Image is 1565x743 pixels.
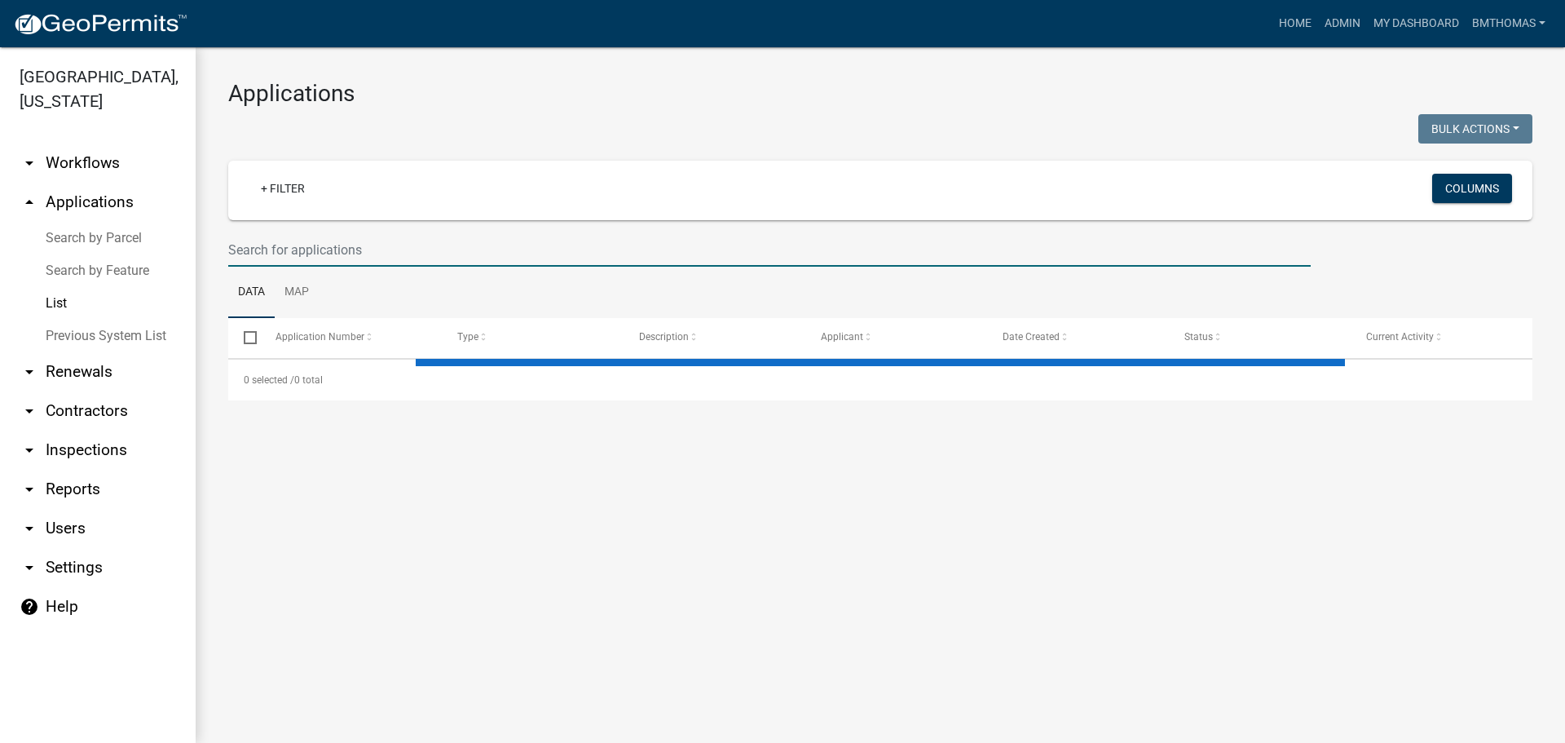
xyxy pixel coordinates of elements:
[228,80,1532,108] h3: Applications
[1367,8,1466,39] a: My Dashboard
[987,318,1169,357] datatable-header-cell: Date Created
[259,318,441,357] datatable-header-cell: Application Number
[1418,114,1532,144] button: Bulk Actions
[805,318,987,357] datatable-header-cell: Applicant
[228,267,275,319] a: Data
[275,267,319,319] a: Map
[1169,318,1351,357] datatable-header-cell: Status
[228,233,1311,267] input: Search for applications
[20,440,39,460] i: arrow_drop_down
[248,174,318,203] a: + Filter
[20,362,39,382] i: arrow_drop_down
[1432,174,1512,203] button: Columns
[20,519,39,538] i: arrow_drop_down
[228,318,259,357] datatable-header-cell: Select
[1466,8,1552,39] a: bmthomas
[1351,318,1532,357] datatable-header-cell: Current Activity
[441,318,623,357] datatable-header-cell: Type
[821,331,863,343] span: Applicant
[20,153,39,173] i: arrow_drop_down
[1184,331,1213,343] span: Status
[624,318,805,357] datatable-header-cell: Description
[20,597,39,617] i: help
[20,401,39,421] i: arrow_drop_down
[244,374,294,386] span: 0 selected /
[20,558,39,577] i: arrow_drop_down
[1003,331,1060,343] span: Date Created
[228,360,1532,400] div: 0 total
[457,331,478,343] span: Type
[1318,8,1367,39] a: Admin
[1366,331,1434,343] span: Current Activity
[276,331,364,343] span: Application Number
[639,331,689,343] span: Description
[1272,8,1318,39] a: Home
[20,480,39,499] i: arrow_drop_down
[20,192,39,212] i: arrow_drop_up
